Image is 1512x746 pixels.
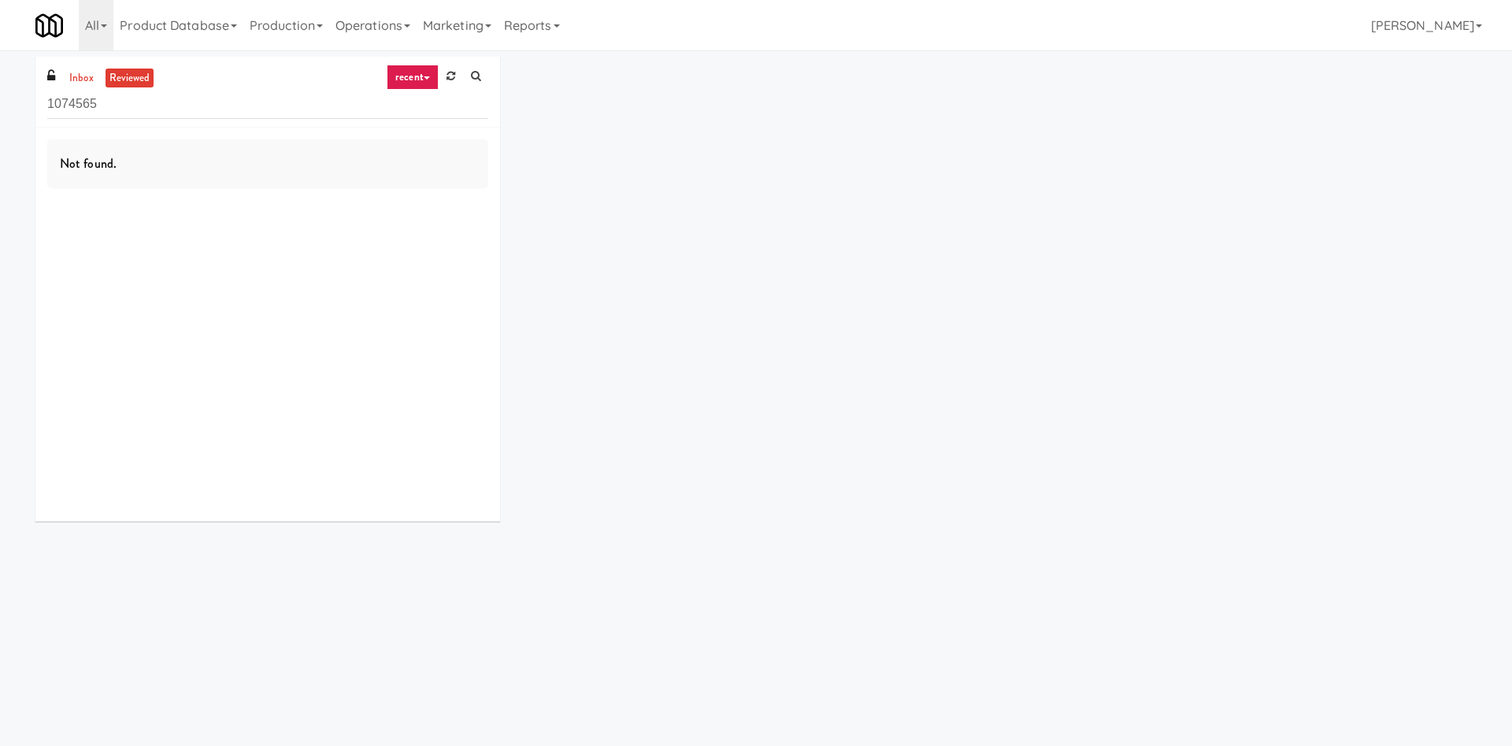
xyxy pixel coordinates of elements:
[47,90,488,119] input: Search vision orders
[60,154,117,173] span: Not found.
[106,69,154,88] a: reviewed
[65,69,98,88] a: inbox
[387,65,439,90] a: recent
[35,12,63,39] img: Micromart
